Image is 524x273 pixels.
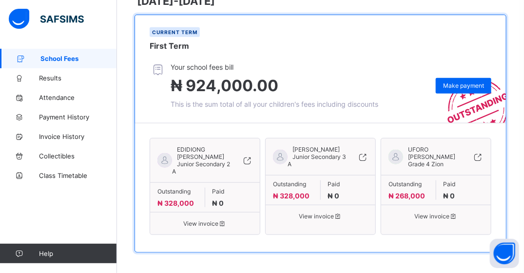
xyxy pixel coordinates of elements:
[39,152,117,160] span: Collectibles
[39,74,117,82] span: Results
[157,188,197,195] span: Outstanding
[388,192,425,200] span: ₦ 268,000
[39,250,116,257] span: Help
[408,146,465,160] span: UFORO [PERSON_NAME]
[171,76,279,95] span: ₦ 924,000.00
[171,100,379,108] span: This is the sum total of all your children's fees including discounts
[177,146,233,160] span: EDIDIONG [PERSON_NAME]
[213,199,224,207] span: ₦ 0
[9,9,84,29] img: safsims
[157,220,252,227] span: View invoice
[408,160,444,168] span: Grade 4 Zion
[273,192,310,200] span: ₦ 328,000
[328,180,369,188] span: Paid
[39,133,117,140] span: Invoice History
[435,67,506,123] img: outstanding-stamp.3c148f88c3ebafa6da95868fa43343a1.svg
[39,94,117,101] span: Attendance
[444,192,455,200] span: ₦ 0
[292,146,349,153] span: [PERSON_NAME]
[388,213,484,220] span: View invoice
[172,160,230,175] span: Junior Secondary 2 A
[443,82,484,89] span: Make payment
[213,188,253,195] span: Paid
[39,113,117,121] span: Payment History
[39,172,117,179] span: Class Timetable
[152,29,197,35] span: Current term
[157,199,194,207] span: ₦ 328,000
[171,63,379,71] span: Your school fees bill
[388,180,428,188] span: Outstanding
[444,180,484,188] span: Paid
[288,153,346,168] span: Junior Secondary 3 A
[150,41,189,51] span: First Term
[273,213,368,220] span: View invoice
[328,192,340,200] span: ₦ 0
[490,239,519,268] button: Open asap
[273,180,313,188] span: Outstanding
[40,55,117,62] span: School Fees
